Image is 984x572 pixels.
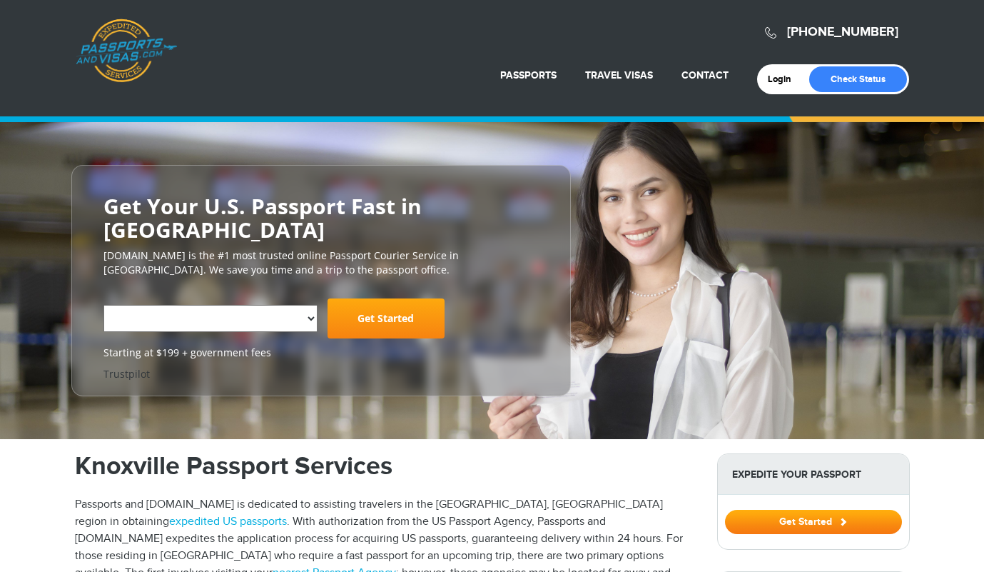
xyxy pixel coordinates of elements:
span: Starting at $199 + government fees [103,346,539,360]
a: expedited US passports [169,515,287,528]
a: Contact [681,69,729,81]
a: Check Status [809,66,907,92]
a: Trustpilot [103,367,150,381]
p: [DOMAIN_NAME] is the #1 most trusted online Passport Courier Service in [GEOGRAPHIC_DATA]. We sav... [103,249,539,277]
a: Get Started [328,298,445,338]
h1: Knoxville Passport Services [75,453,696,479]
button: Get Started [725,510,902,534]
a: Travel Visas [585,69,653,81]
strong: Expedite Your Passport [718,454,909,495]
a: Passports & [DOMAIN_NAME] [76,19,177,83]
a: Get Started [725,516,902,527]
a: [PHONE_NUMBER] [787,24,898,40]
a: Login [768,74,801,85]
h2: Get Your U.S. Passport Fast in [GEOGRAPHIC_DATA] [103,194,539,241]
a: Passports [500,69,557,81]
